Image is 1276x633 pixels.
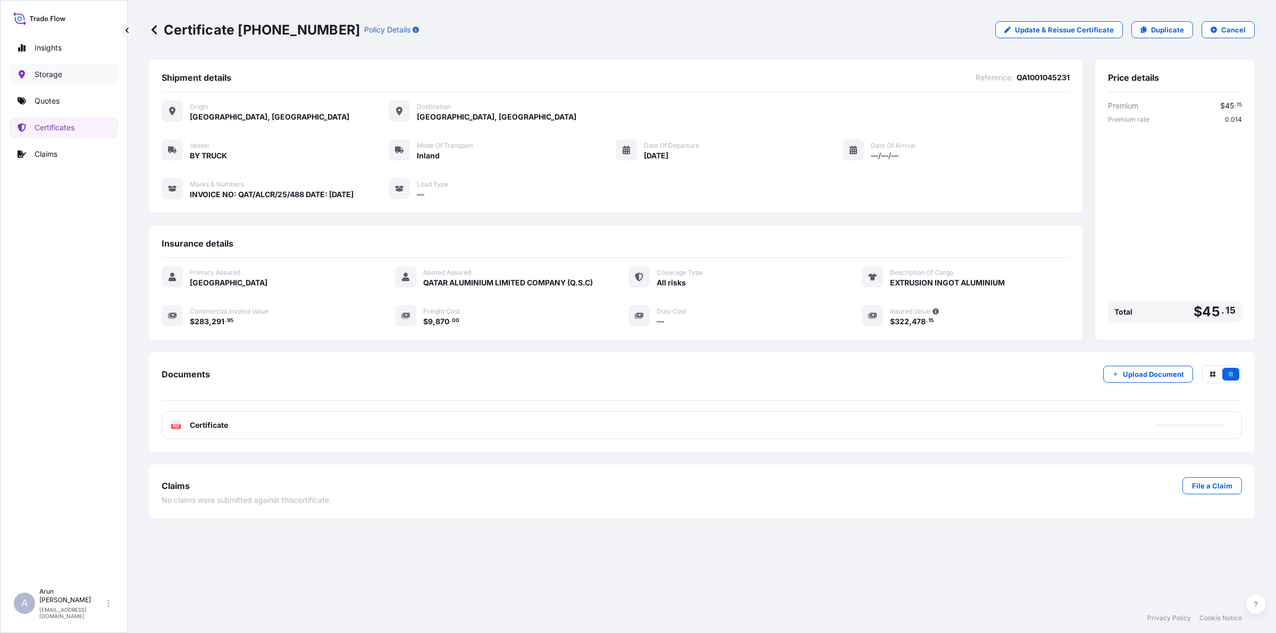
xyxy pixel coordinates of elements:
[912,318,926,325] span: 478
[417,180,448,189] span: Load Type
[417,189,424,200] span: —
[190,268,240,277] span: Primary Assured
[423,318,428,325] span: $
[190,112,349,122] span: [GEOGRAPHIC_DATA], [GEOGRAPHIC_DATA]
[162,495,331,505] span: No claims were submitted against this certificate .
[9,144,119,165] a: Claims
[1147,614,1191,622] a: Privacy Policy
[35,69,62,80] p: Storage
[1015,24,1114,35] p: Update & Reissue Certificate
[926,319,928,323] span: .
[190,307,268,316] span: Commercial Invoice Value
[149,21,360,38] p: Certificate [PHONE_NUMBER]
[657,307,686,316] span: Duty Cost
[928,319,934,323] span: 15
[657,316,664,327] span: —
[657,277,686,288] span: All risks
[1108,100,1138,111] span: Premium
[9,37,119,58] a: Insights
[1123,369,1184,379] p: Upload Document
[423,307,460,316] span: Freight Cost
[212,318,224,325] span: 291
[871,141,916,150] span: Date of Arrival
[39,587,105,604] p: Arun [PERSON_NAME]
[195,318,209,325] span: 283
[890,318,895,325] span: $
[417,112,576,122] span: [GEOGRAPHIC_DATA], [GEOGRAPHIC_DATA]
[1151,24,1184,35] p: Duplicate
[1220,102,1225,109] span: $
[644,150,668,161] span: [DATE]
[890,307,930,316] span: Insured Value
[1225,115,1242,124] span: 0.014
[1237,103,1242,107] span: 15
[162,72,231,83] span: Shipment details
[1194,305,1202,318] span: $
[190,150,227,161] span: BY TRUCK
[9,90,119,112] a: Quotes
[209,318,212,325] span: ,
[190,180,244,189] span: Marks & Numbers
[417,141,473,150] span: Mode of Transport
[890,268,953,277] span: Description Of Cargo
[1199,614,1242,622] a: Cookie Notice
[995,21,1123,38] a: Update & Reissue Certificate
[162,238,233,249] span: Insurance details
[1114,307,1132,317] span: Total
[417,150,440,161] span: Inland
[190,318,195,325] span: $
[1235,103,1236,107] span: .
[190,141,209,150] span: Vessel
[190,103,208,111] span: Origin
[1202,305,1220,318] span: 45
[35,149,57,159] p: Claims
[417,103,451,111] span: Destination
[428,318,433,325] span: 9
[423,277,593,288] span: QATAR ALUMINIUM LIMITED COMPANY (Q.S.C)
[1202,21,1255,38] button: Cancel
[657,268,703,277] span: Coverage Type
[890,277,1005,288] span: EXTRUSION INGOT ALUMINIUM
[21,598,28,609] span: A
[35,96,60,106] p: Quotes
[450,319,451,323] span: .
[644,141,699,150] span: Date of Departure
[1103,366,1193,383] button: Upload Document
[452,319,459,323] span: 00
[227,319,233,323] span: 95
[433,318,435,325] span: ,
[39,606,105,619] p: [EMAIL_ADDRESS][DOMAIN_NAME]
[1225,102,1234,109] span: 45
[1131,21,1193,38] a: Duplicate
[976,72,1013,83] span: Reference :
[190,420,228,431] span: Certificate
[1221,24,1246,35] p: Cancel
[423,268,471,277] span: Named Assured
[1192,480,1232,491] p: File a Claim
[1108,115,1149,124] span: Premium rate
[162,480,190,491] span: Claims
[190,277,267,288] span: [GEOGRAPHIC_DATA]
[225,319,226,323] span: .
[35,122,74,133] p: Certificates
[1225,307,1236,314] span: 15
[1108,72,1159,83] span: Price details
[909,318,912,325] span: ,
[162,369,210,379] span: Documents
[173,425,180,428] text: PDF
[9,117,119,138] a: Certificates
[9,64,119,85] a: Storage
[364,24,410,35] p: Policy Details
[1017,72,1070,83] span: QA1001045231
[190,189,354,200] span: INVOICE NO: QAT/ALCR/25/488 DATE: [DATE]
[895,318,909,325] span: 322
[1182,477,1242,494] a: File a Claim
[435,318,449,325] span: 870
[1221,307,1224,314] span: .
[35,43,62,53] p: Insights
[871,150,899,161] span: —/—/—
